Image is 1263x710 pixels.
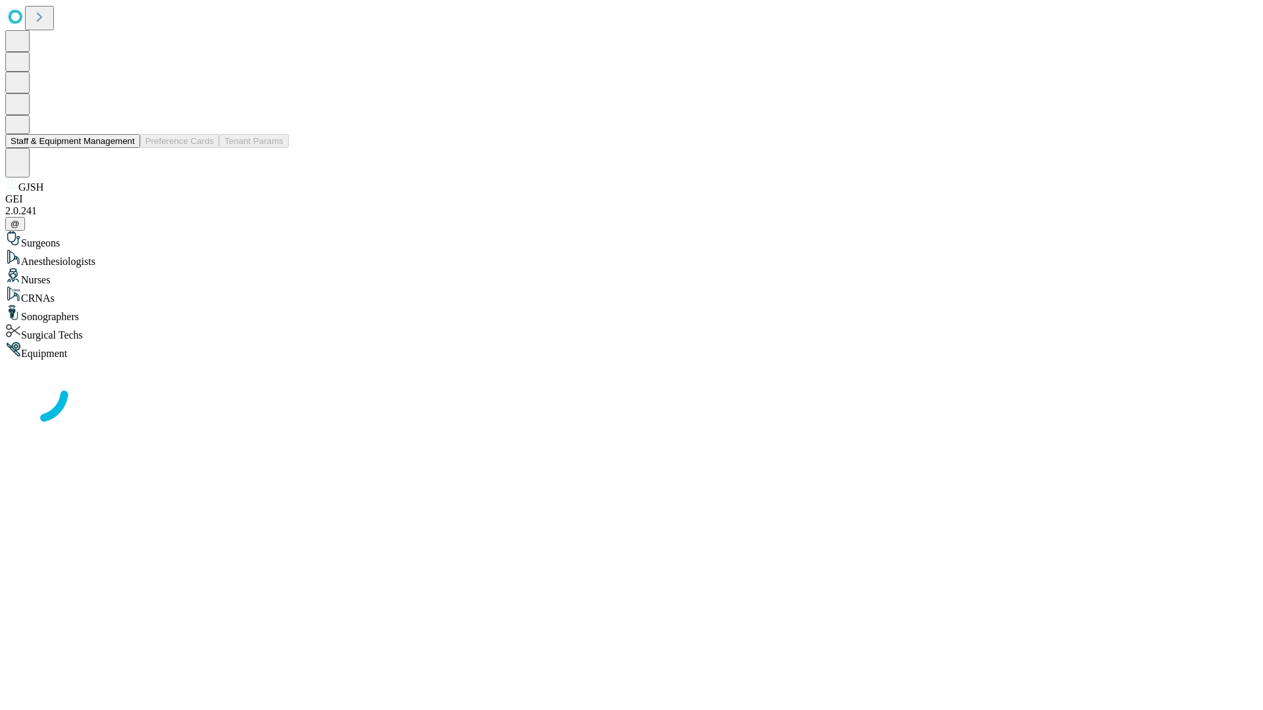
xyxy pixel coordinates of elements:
[5,217,25,231] button: @
[5,249,1258,268] div: Anesthesiologists
[140,134,219,148] button: Preference Cards
[18,181,43,193] span: GJSH
[5,286,1258,304] div: CRNAs
[5,205,1258,217] div: 2.0.241
[5,323,1258,341] div: Surgical Techs
[219,134,289,148] button: Tenant Params
[5,193,1258,205] div: GEI
[5,134,140,148] button: Staff & Equipment Management
[5,304,1258,323] div: Sonographers
[11,219,20,229] span: @
[5,231,1258,249] div: Surgeons
[5,268,1258,286] div: Nurses
[5,341,1258,360] div: Equipment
